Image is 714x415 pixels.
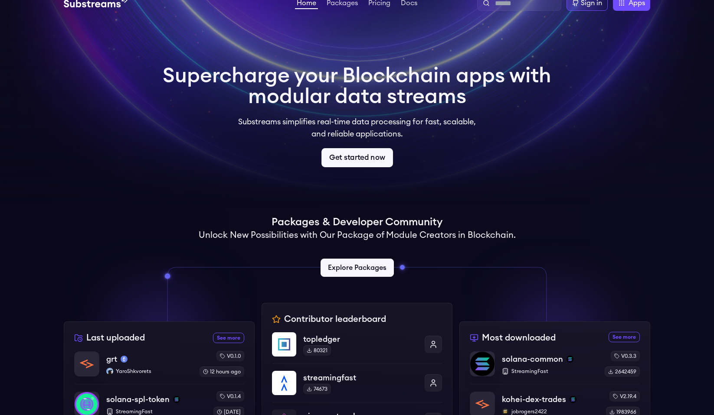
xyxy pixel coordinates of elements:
a: streamingfaststreamingfast74673 [272,363,442,402]
p: topledger [303,333,418,345]
img: topledger [272,332,296,357]
p: solana-spl-token [106,393,170,405]
img: solana-common [470,352,495,376]
img: jobrogers2422 [502,408,509,415]
a: topledgertopledger80321 [272,332,442,363]
h1: Supercharge your Blockchain apps with modular data streams [163,65,551,107]
p: Substreams simplifies real-time data processing for fast, scalable, and reliable applications. [232,116,482,140]
p: solana-common [502,353,563,365]
div: 74673 [303,384,331,394]
a: grtgrtmainnetYaroShkvoretsYaroShkvoretsv0.1.012 hours ago [74,351,244,384]
div: 80321 [303,345,331,356]
p: streamingfast [303,372,418,384]
p: kohei-dex-trades [502,393,566,405]
a: Explore Packages [321,259,394,277]
img: solana [570,396,576,403]
p: jobrogers2422 [502,408,599,415]
a: See more most downloaded packages [609,332,640,342]
a: Get started now [321,148,393,167]
div: 12 hours ago [200,366,244,377]
div: 2642459 [605,366,640,377]
p: grt [106,353,117,365]
a: solana-commonsolana-commonsolanaStreamingFastv0.3.32642459 [470,351,640,384]
p: StreamingFast [106,408,206,415]
p: StreamingFast [502,368,598,375]
h2: Unlock New Possibilities with Our Package of Module Creators in Blockchain. [199,229,516,241]
img: grt [75,352,99,376]
div: v0.1.4 [216,391,244,402]
p: YaroShkvorets [106,368,193,375]
img: solana [567,356,573,363]
div: v2.19.4 [609,391,640,402]
div: v0.3.3 [611,351,640,361]
h1: Packages & Developer Community [272,215,442,229]
div: v0.1.0 [216,351,244,361]
img: streamingfast [272,371,296,395]
img: YaroShkvorets [106,368,113,375]
img: solana [173,396,180,403]
a: See more recently uploaded packages [213,333,244,343]
img: mainnet [121,356,128,363]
